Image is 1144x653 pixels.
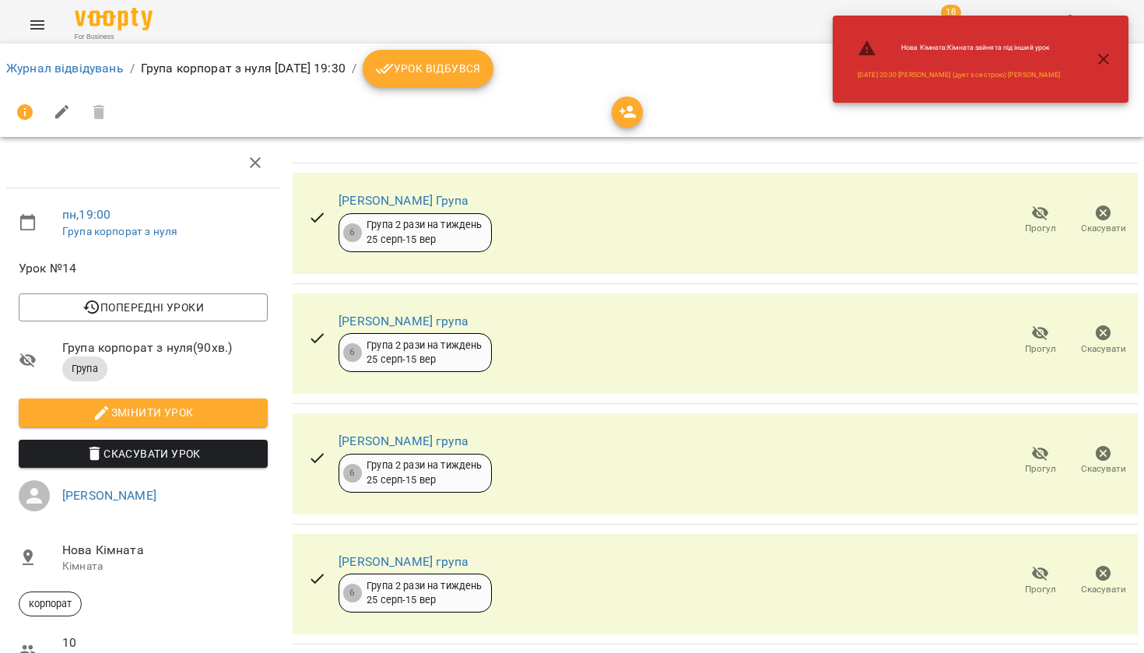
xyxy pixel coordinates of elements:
a: [PERSON_NAME] група [339,554,468,569]
li: / [130,59,135,78]
a: пн , 19:00 [62,207,111,222]
div: Група 2 рази на тиждень 25 серп - 15 вер [367,579,482,608]
span: Прогул [1025,342,1056,356]
button: Прогул [1009,560,1072,603]
button: Прогул [1009,318,1072,362]
span: Скасувати [1081,462,1126,476]
span: Скасувати [1081,222,1126,235]
button: Урок відбувся [363,50,493,87]
div: 6 [343,584,362,602]
p: Кімната [62,559,268,574]
span: Прогул [1025,583,1056,596]
span: 18 [941,5,961,20]
a: [PERSON_NAME] група [339,434,468,448]
span: Урок №14 [19,259,268,278]
div: 6 [343,223,362,242]
div: корпорат [19,592,82,616]
span: Змінити урок [31,403,255,422]
span: Скасувати [1081,342,1126,356]
div: 6 [343,464,362,483]
a: Група корпорат з нуля [62,225,177,237]
nav: breadcrumb [6,50,1138,87]
a: [DATE] 20:30 [PERSON_NAME] (дует з сестрою) [PERSON_NAME] [858,70,1060,80]
button: Скасувати [1072,198,1135,242]
span: 10 [62,634,268,652]
a: [PERSON_NAME] група [339,314,468,328]
span: Прогул [1025,222,1056,235]
li: / [352,59,356,78]
div: Група 2 рази на тиждень 25 серп - 15 вер [367,339,482,367]
button: Menu [19,6,56,44]
span: Група корпорат з нуля ( 90 хв. ) [62,339,268,357]
button: Змінити урок [19,398,268,427]
p: Група корпорат з нуля [DATE] 19:30 [141,59,346,78]
div: Група 2 рази на тиждень 25 серп - 15 вер [367,218,482,247]
button: Прогул [1009,439,1072,483]
span: Скасувати [1081,583,1126,596]
span: Скасувати Урок [31,444,255,463]
span: Нова Кімната [62,541,268,560]
button: Попередні уроки [19,293,268,321]
a: Журнал відвідувань [6,61,124,75]
li: Нова Кімната : Кімната зайнята під інший урок [845,33,1072,64]
span: Урок відбувся [375,59,481,78]
button: Скасувати [1072,318,1135,362]
button: Скасувати Урок [19,440,268,468]
span: For Business [75,32,153,42]
span: Прогул [1025,462,1056,476]
span: корпорат [19,597,81,611]
button: Прогул [1009,198,1072,242]
img: Voopty Logo [75,8,153,30]
button: Скасувати [1072,560,1135,603]
span: Група [62,362,107,376]
a: [PERSON_NAME] [62,488,156,503]
div: 6 [343,343,362,362]
a: [PERSON_NAME] Група [339,193,468,208]
button: Скасувати [1072,439,1135,483]
div: Група 2 рази на тиждень 25 серп - 15 вер [367,458,482,487]
span: Попередні уроки [31,298,255,317]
